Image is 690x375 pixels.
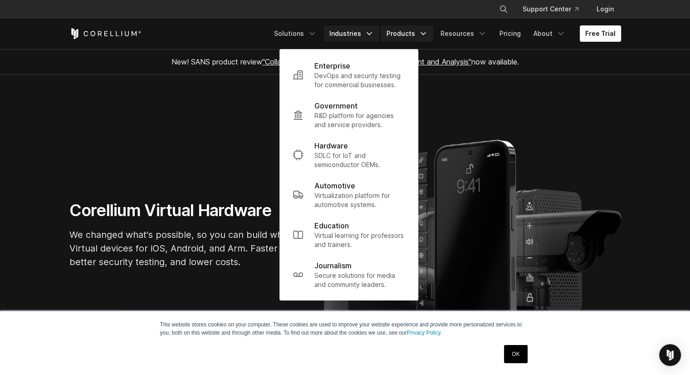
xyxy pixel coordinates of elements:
[435,25,492,42] a: Resources
[515,1,586,17] a: Support Center
[314,151,405,169] p: SDLC for IoT and semiconductor OEMs.
[659,344,681,366] div: Open Intercom Messenger
[69,228,342,269] p: We changed what's possible, so you can build what's next. Virtual devices for iOS, Android, and A...
[171,57,519,66] span: New! SANS product review now available.
[69,200,342,221] h1: Corellium Virtual Hardware
[407,330,442,336] a: Privacy Policy.
[285,135,412,175] a: Hardware SDLC for IoT and semiconductor OEMs.
[314,220,349,231] p: Education
[314,140,348,151] p: Hardware
[528,25,571,42] a: About
[314,111,405,129] p: R&D platform for agencies and service providers.
[269,25,621,42] div: Navigation Menu
[488,1,621,17] div: Navigation Menu
[589,1,621,17] a: Login
[314,71,405,89] p: DevOps and security testing for commercial businesses.
[314,191,405,209] p: Virtualization platform for automotive systems.
[262,57,471,66] a: "Collaborative Mobile App Security Development and Analysis"
[314,260,352,271] p: Journalism
[314,100,357,111] p: Government
[285,95,412,135] a: Government R&D platform for agencies and service providers.
[495,1,512,17] button: Search
[285,175,412,215] a: Automotive Virtualization platform for automotive systems.
[314,180,355,191] p: Automotive
[285,255,412,295] a: Journalism Secure solutions for media and community leaders.
[285,215,412,255] a: Education Virtual learning for professors and trainers.
[314,60,350,71] p: Enterprise
[160,321,530,337] p: This website stores cookies on your computer. These cookies are used to improve your website expe...
[494,25,526,42] a: Pricing
[580,25,621,42] a: Free Trial
[504,345,527,363] a: OK
[269,25,322,42] a: Solutions
[381,25,433,42] a: Products
[324,25,379,42] a: Industries
[314,231,405,249] p: Virtual learning for professors and trainers.
[285,55,412,95] a: Enterprise DevOps and security testing for commercial businesses.
[314,271,405,289] p: Secure solutions for media and community leaders.
[69,28,142,39] a: Corellium Home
